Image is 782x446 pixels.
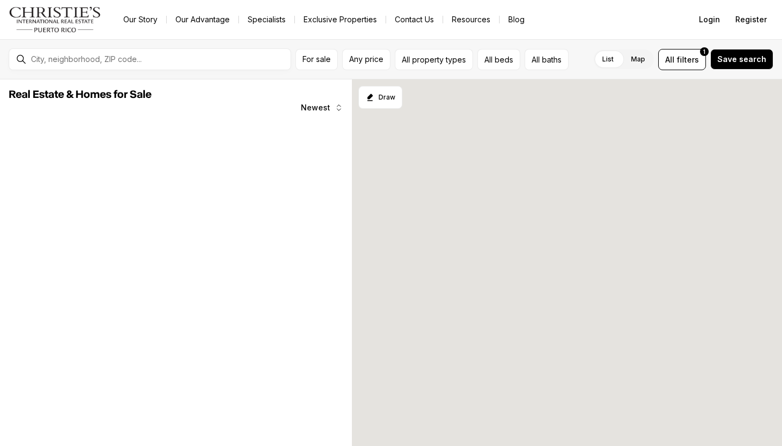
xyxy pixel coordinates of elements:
[9,89,152,100] span: Real Estate & Homes for Sale
[477,49,520,70] button: All beds
[717,55,766,64] span: Save search
[386,12,443,27] button: Contact Us
[703,47,705,56] span: 1
[710,49,773,70] button: Save search
[525,49,569,70] button: All baths
[735,15,767,24] span: Register
[692,9,727,30] button: Login
[594,49,622,69] label: List
[302,55,331,64] span: For sale
[677,54,699,65] span: filters
[239,12,294,27] a: Specialists
[500,12,533,27] a: Blog
[295,12,386,27] a: Exclusive Properties
[443,12,499,27] a: Resources
[9,7,102,33] img: logo
[167,12,238,27] a: Our Advantage
[294,97,350,119] button: Newest
[622,49,654,69] label: Map
[699,15,720,24] span: Login
[665,54,674,65] span: All
[395,49,473,70] button: All property types
[729,9,773,30] button: Register
[295,49,338,70] button: For sale
[349,55,383,64] span: Any price
[358,86,402,109] button: Start drawing
[342,49,390,70] button: Any price
[301,103,330,112] span: Newest
[658,49,706,70] button: Allfilters1
[115,12,166,27] a: Our Story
